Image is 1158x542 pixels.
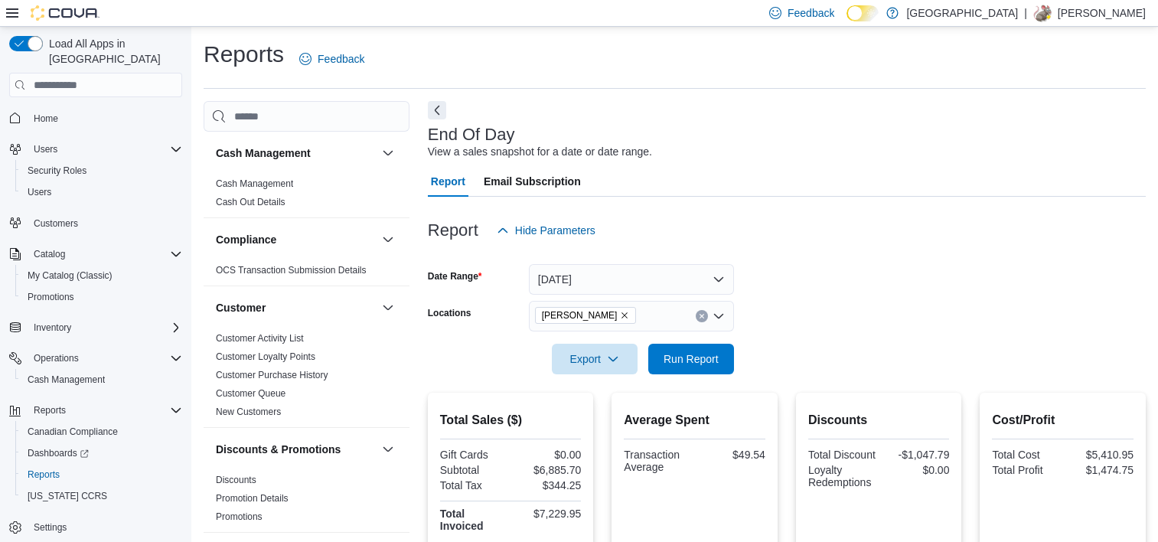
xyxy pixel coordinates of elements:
[216,511,263,522] a: Promotions
[713,310,725,322] button: Open list of options
[535,307,637,324] span: Aurora Cannabis
[28,214,182,233] span: Customers
[3,243,188,265] button: Catalog
[34,404,66,416] span: Reports
[28,374,105,386] span: Cash Management
[561,344,628,374] span: Export
[28,349,182,367] span: Operations
[28,140,182,158] span: Users
[542,308,618,323] span: [PERSON_NAME]
[515,223,595,238] span: Hide Parameters
[484,166,581,197] span: Email Subscription
[15,181,188,203] button: Users
[28,108,182,127] span: Home
[3,348,188,369] button: Operations
[3,139,188,160] button: Users
[846,5,879,21] input: Dark Mode
[624,449,691,473] div: Transaction Average
[216,178,293,190] span: Cash Management
[3,212,188,234] button: Customers
[216,492,289,504] span: Promotion Details
[15,160,188,181] button: Security Roles
[428,126,515,144] h3: End Of Day
[216,388,285,399] a: Customer Queue
[28,401,72,420] button: Reports
[216,406,281,418] span: New Customers
[440,479,507,491] div: Total Tax
[216,145,311,161] h3: Cash Management
[216,442,341,457] h3: Discounts & Promotions
[21,266,119,285] a: My Catalog (Classic)
[28,490,107,502] span: [US_STATE] CCRS
[440,449,507,461] div: Gift Cards
[21,487,113,505] a: [US_STATE] CCRS
[216,232,376,247] button: Compliance
[428,144,652,160] div: View a sales snapshot for a date or date range.
[293,44,370,74] a: Feedback
[21,423,182,441] span: Canadian Compliance
[21,288,182,306] span: Promotions
[15,286,188,308] button: Promotions
[204,471,409,532] div: Discounts & Promotions
[431,166,465,197] span: Report
[28,186,51,198] span: Users
[992,449,1059,461] div: Total Cost
[440,411,582,429] h2: Total Sales ($)
[1066,464,1134,476] div: $1,474.75
[882,449,949,461] div: -$1,047.79
[28,214,84,233] a: Customers
[216,332,304,344] span: Customer Activity List
[34,352,79,364] span: Operations
[15,421,188,442] button: Canadian Compliance
[216,178,293,189] a: Cash Management
[15,485,188,507] button: [US_STATE] CCRS
[28,518,182,537] span: Settings
[34,322,71,334] span: Inventory
[428,101,446,119] button: Next
[28,426,118,438] span: Canadian Compliance
[204,39,284,70] h1: Reports
[28,291,74,303] span: Promotions
[21,371,182,389] span: Cash Management
[21,465,182,484] span: Reports
[216,232,276,247] h3: Compliance
[21,162,182,180] span: Security Roles
[28,140,64,158] button: Users
[3,106,188,129] button: Home
[379,440,397,459] button: Discounts & Promotions
[3,317,188,338] button: Inventory
[552,344,638,374] button: Export
[808,449,876,461] div: Total Discount
[379,230,397,249] button: Compliance
[216,300,376,315] button: Customer
[1058,4,1146,22] p: [PERSON_NAME]
[514,449,581,461] div: $0.00
[28,318,77,337] button: Inventory
[808,411,950,429] h2: Discounts
[216,493,289,504] a: Promotion Details
[43,36,182,67] span: Load All Apps in [GEOGRAPHIC_DATA]
[34,217,78,230] span: Customers
[15,442,188,464] a: Dashboards
[34,248,65,260] span: Catalog
[216,406,281,417] a: New Customers
[21,371,111,389] a: Cash Management
[15,464,188,485] button: Reports
[440,508,484,532] strong: Total Invoiced
[992,464,1059,476] div: Total Profit
[21,183,182,201] span: Users
[28,469,60,481] span: Reports
[428,221,478,240] h3: Report
[21,288,80,306] a: Promotions
[21,444,95,462] a: Dashboards
[379,299,397,317] button: Customer
[28,349,85,367] button: Operations
[21,444,182,462] span: Dashboards
[34,143,57,155] span: Users
[216,370,328,380] a: Customer Purchase History
[28,245,71,263] button: Catalog
[906,4,1018,22] p: [GEOGRAPHIC_DATA]
[696,310,708,322] button: Clear input
[204,261,409,286] div: Compliance
[664,351,719,367] span: Run Report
